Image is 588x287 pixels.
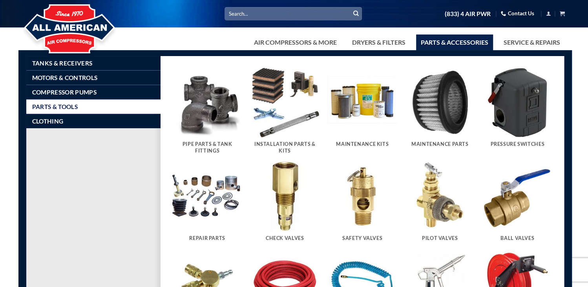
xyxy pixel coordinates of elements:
[250,68,320,162] a: Visit product category Installation Parts & Kits
[250,68,320,138] img: Installation Parts & Kits
[32,60,92,66] span: Tanks & Receivers
[32,104,78,110] span: Parts & Tools
[409,141,471,147] h5: Maintenance Parts
[327,162,397,231] img: Safety Valves
[482,68,552,138] img: Pressure Switches
[486,141,548,147] h5: Pressure Switches
[350,8,362,20] button: Submit
[501,7,534,20] a: Contact Us
[327,68,397,138] img: Maintenance Kits
[444,7,490,21] a: (833) 4 AIR PWR
[405,162,475,231] img: Pilot Valves
[32,89,97,95] span: Compressor Pumps
[254,141,316,154] h5: Installation Parts & Kits
[327,68,397,155] a: Visit product category Maintenance Kits
[176,141,238,154] h5: Pipe Parts & Tank Fittings
[405,162,475,249] a: Visit product category Pilot Valves
[331,141,393,147] h5: Maintenance Kits
[416,35,493,50] a: Parts & Accessories
[486,235,548,242] h5: Ball Valves
[254,235,316,242] h5: Check Valves
[327,162,397,249] a: Visit product category Safety Valves
[172,68,242,162] a: Visit product category Pipe Parts & Tank Fittings
[225,7,362,20] input: Search…
[331,235,393,242] h5: Safety Valves
[250,162,320,231] img: Check Valves
[482,162,552,231] img: Ball Valves
[482,162,552,249] a: Visit product category Ball Valves
[499,35,565,50] a: Service & Repairs
[482,68,552,155] a: Visit product category Pressure Switches
[546,9,551,18] a: Login
[172,162,242,231] img: Repair Parts
[172,162,242,249] a: Visit product category Repair Parts
[176,235,238,242] h5: Repair Parts
[347,35,410,50] a: Dryers & Filters
[32,74,97,81] span: Motors & Controls
[32,118,63,124] span: Clothing
[405,68,475,138] img: Maintenance Parts
[249,35,341,50] a: Air Compressors & More
[250,162,320,249] a: Visit product category Check Valves
[405,68,475,155] a: Visit product category Maintenance Parts
[172,68,242,138] img: Pipe Parts & Tank Fittings
[409,235,471,242] h5: Pilot Valves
